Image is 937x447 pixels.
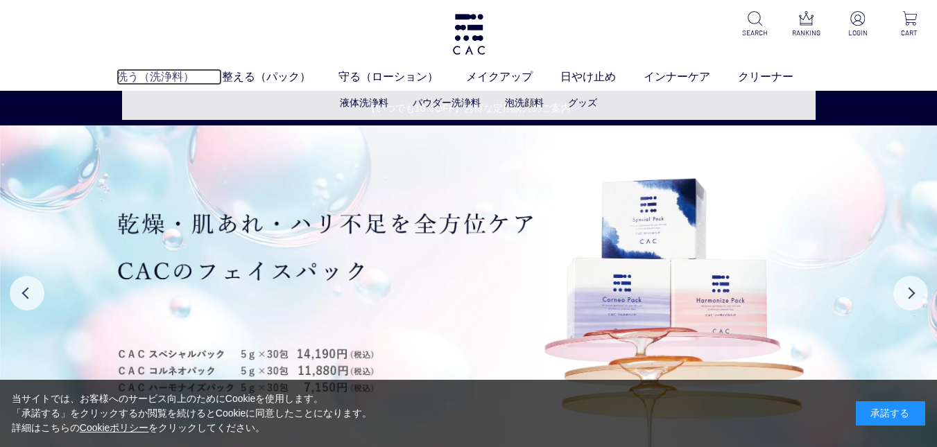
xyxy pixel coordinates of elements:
a: 液体洗浄料 [340,97,388,108]
a: CART [893,11,926,38]
a: 整える（パック） [222,69,338,85]
p: CART [893,28,926,38]
div: 承諾する [856,401,925,426]
a: 日やけ止め [560,69,644,85]
a: 守る（ローション） [338,69,466,85]
button: Next [893,276,928,310]
a: インナーケア [644,69,738,85]
button: Previous [10,276,44,310]
p: RANKING [790,28,823,38]
a: RANKING [790,11,823,38]
p: SEARCH [739,28,772,38]
p: LOGIN [841,28,875,38]
a: LOGIN [841,11,875,38]
a: 【いつでも10％OFF】お得な定期購入のご案内 [1,101,936,116]
a: パウダー洗浄料 [413,97,481,108]
a: グッズ [568,97,597,108]
img: logo [451,14,487,55]
a: SEARCH [739,11,772,38]
a: 洗う（洗浄料） [117,69,222,85]
a: クリーナー [738,69,821,85]
a: 泡洗顔料 [505,97,544,108]
a: メイクアップ [466,69,560,85]
a: Cookieポリシー [80,422,149,433]
div: 当サイトでは、お客様へのサービス向上のためにCookieを使用します。 「承諾する」をクリックするか閲覧を続けるとCookieに同意したことになります。 詳細はこちらの をクリックしてください。 [12,392,372,435]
